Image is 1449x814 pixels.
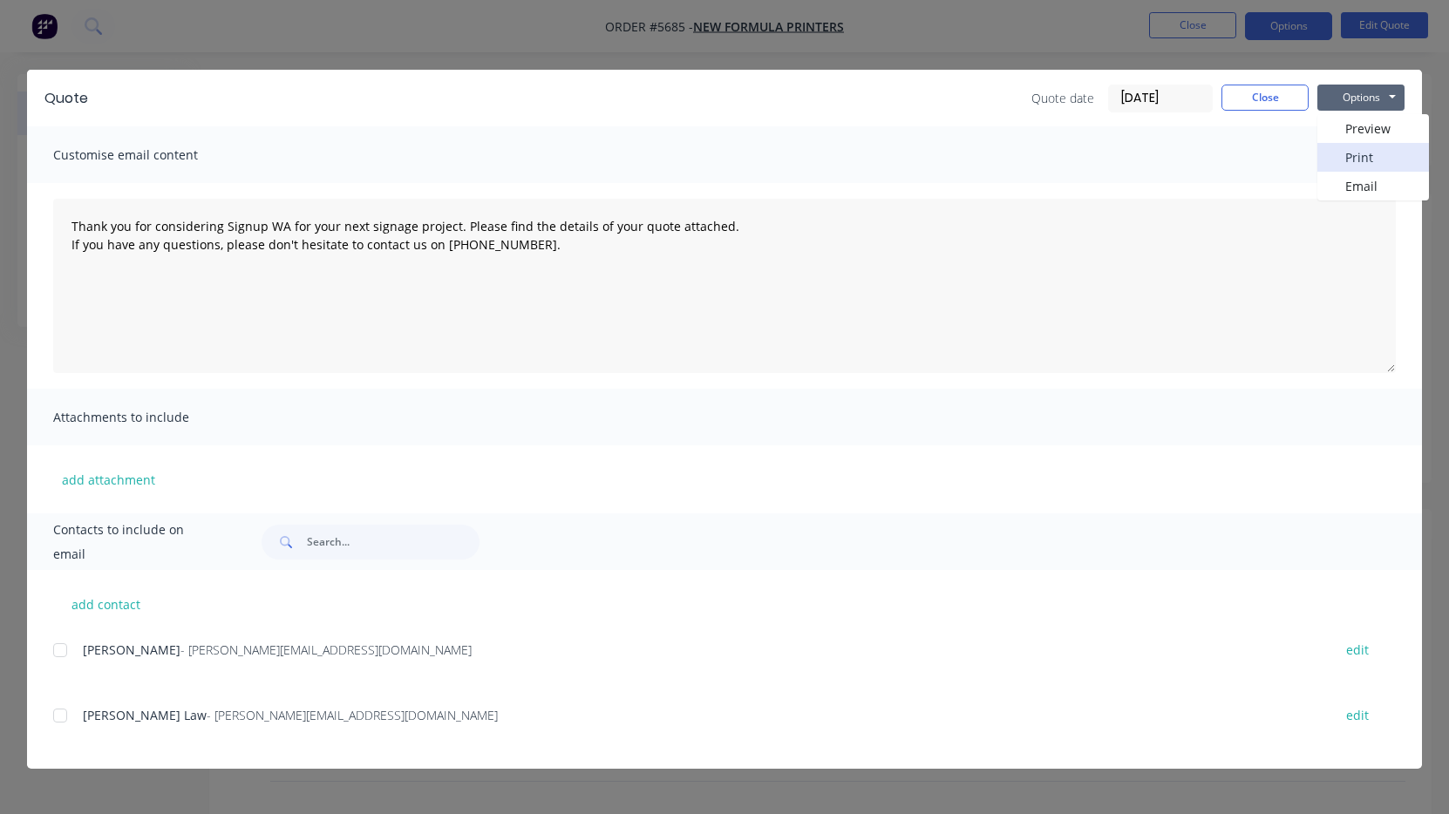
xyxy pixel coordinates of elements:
[53,405,245,430] span: Attachments to include
[1336,703,1379,727] button: edit
[1317,114,1429,143] button: Preview
[53,591,158,617] button: add contact
[1221,85,1309,111] button: Close
[83,707,207,723] span: [PERSON_NAME] Law
[83,641,180,658] span: [PERSON_NAME]
[1031,89,1094,107] span: Quote date
[1317,85,1405,111] button: Options
[1317,143,1429,172] button: Print
[307,525,480,560] input: Search...
[207,707,498,723] span: - [PERSON_NAME][EMAIL_ADDRESS][DOMAIN_NAME]
[1317,172,1429,200] button: Email
[44,88,88,109] div: Quote
[53,143,245,167] span: Customise email content
[53,466,164,492] button: add attachment
[180,641,472,658] span: - [PERSON_NAME][EMAIL_ADDRESS][DOMAIN_NAME]
[53,518,218,566] span: Contacts to include on email
[53,199,1396,373] textarea: Thank you for considering Signup WA for your next signage project. Please find the details of you...
[1336,638,1379,661] button: edit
